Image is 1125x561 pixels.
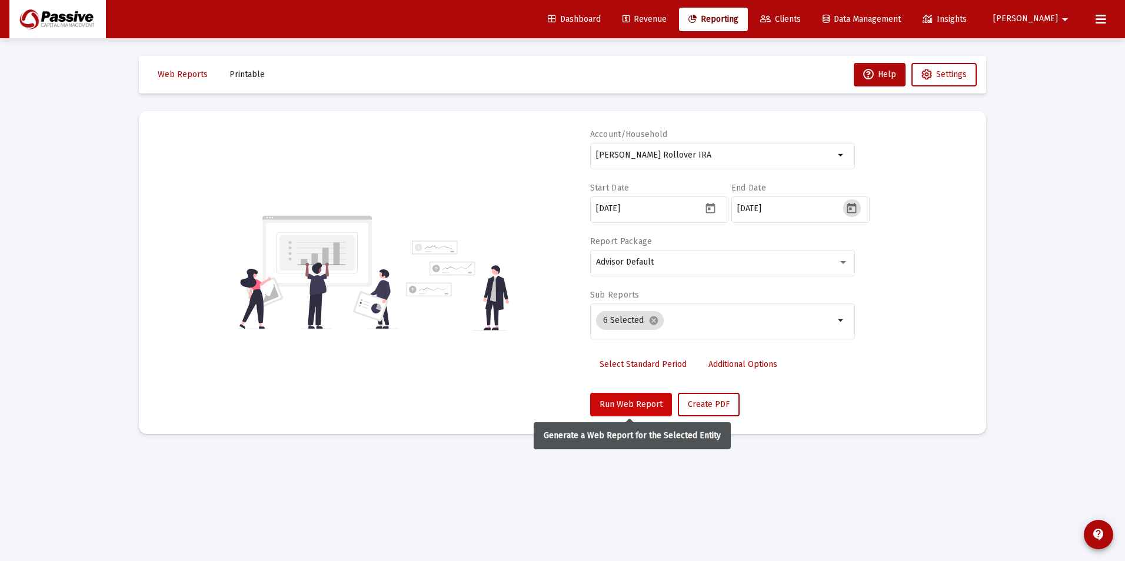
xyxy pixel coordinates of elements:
span: Revenue [623,14,667,24]
mat-icon: arrow_drop_down [834,313,848,328]
mat-icon: contact_support [1091,527,1106,542]
a: Reporting [679,8,748,31]
span: [PERSON_NAME] [993,14,1058,24]
label: Start Date [590,183,630,193]
span: Help [863,69,896,79]
button: Settings [911,63,977,86]
mat-icon: cancel [648,315,659,326]
span: Dashboard [548,14,601,24]
span: Create PDF [688,399,730,409]
button: Open calendar [702,199,719,216]
span: Clients [760,14,801,24]
img: reporting [237,214,399,330]
a: Data Management [813,8,910,31]
label: End Date [731,183,766,193]
button: Create PDF [678,393,740,416]
img: reporting-alt [406,241,509,330]
span: Select Standard Period [600,359,687,369]
span: Insights [923,14,967,24]
a: Clients [751,8,810,31]
mat-icon: arrow_drop_down [1058,8,1072,31]
span: Run Web Report [600,399,663,409]
a: Insights [913,8,976,31]
span: Data Management [823,14,901,24]
input: Select a date [737,204,843,213]
mat-chip: 6 Selected [596,311,664,330]
img: Dashboard [18,8,97,31]
label: Report Package [590,236,653,246]
span: Reporting [688,14,738,24]
mat-chip-list: Selection [596,309,834,332]
a: Revenue [613,8,676,31]
span: Advisor Default [596,257,654,267]
label: Sub Reports [590,290,640,300]
span: Settings [936,69,967,79]
button: Web Reports [148,63,217,86]
button: Help [854,63,906,86]
button: Run Web Report [590,393,672,416]
mat-icon: arrow_drop_down [834,148,848,162]
button: Open calendar [843,199,860,216]
input: Search or select an account or household [596,151,834,160]
span: Web Reports [158,69,208,79]
span: Printable [229,69,265,79]
a: Dashboard [538,8,610,31]
input: Select a date [596,204,702,213]
button: Printable [220,63,274,86]
button: [PERSON_NAME] [979,7,1086,31]
span: Additional Options [708,359,777,369]
label: Account/Household [590,129,668,139]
